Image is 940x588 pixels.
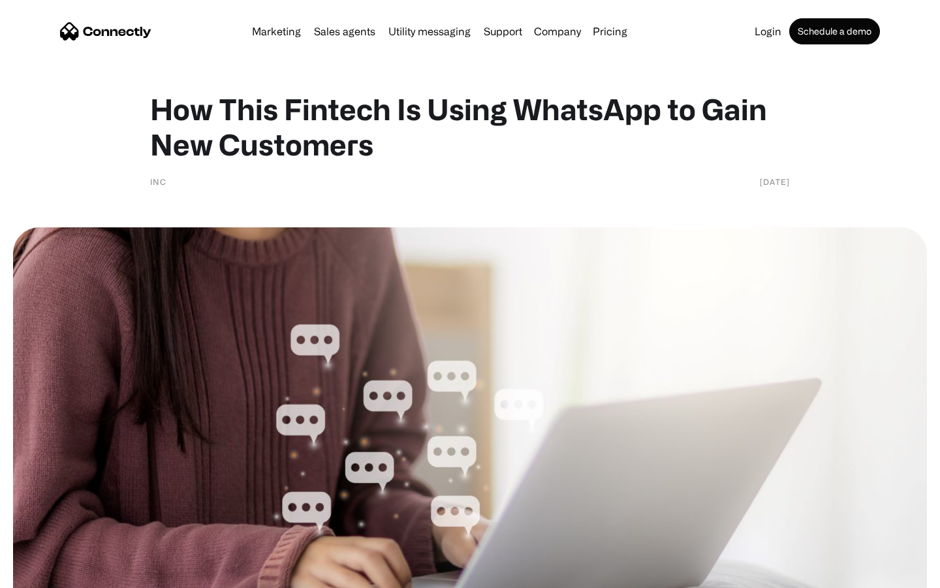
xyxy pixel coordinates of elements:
[383,26,476,37] a: Utility messaging
[150,175,166,188] div: INC
[150,91,790,162] h1: How This Fintech Is Using WhatsApp to Gain New Customers
[478,26,527,37] a: Support
[13,565,78,583] aside: Language selected: English
[247,26,306,37] a: Marketing
[309,26,381,37] a: Sales agents
[760,175,790,188] div: [DATE]
[749,26,787,37] a: Login
[534,22,581,41] div: Company
[587,26,633,37] a: Pricing
[789,18,880,44] a: Schedule a demo
[26,565,78,583] ul: Language list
